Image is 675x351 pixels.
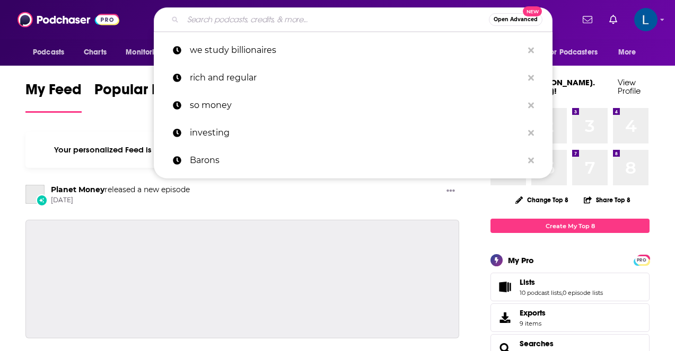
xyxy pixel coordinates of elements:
div: Your personalized Feed is curated based on the Podcasts, Creators, Users, and Lists that you Follow. [25,132,459,168]
input: Search podcasts, credits, & more... [183,11,489,28]
span: Exports [494,310,515,325]
a: rich and regular [154,64,553,92]
button: open menu [540,42,613,62]
span: More [618,45,636,60]
a: Lists [520,277,603,287]
img: User Profile [634,8,658,31]
span: Logged in as lucy.vincent [634,8,658,31]
p: investing [190,119,523,147]
a: investing [154,119,553,147]
p: so money [190,92,523,119]
a: Planet Money [25,185,45,204]
span: Lists [520,277,535,287]
p: we study billionaires [190,37,523,64]
a: Barons [154,147,553,174]
button: Change Top 8 [509,193,575,206]
span: Exports [520,308,546,318]
a: Lists [494,280,515,294]
span: PRO [635,256,648,264]
div: New Episode [36,194,48,206]
p: rich and regular [190,64,523,92]
span: Popular Feed [94,80,185,105]
a: View Profile [618,77,641,96]
button: open menu [25,42,78,62]
button: Show More Button [442,185,459,198]
a: we study billionaires [154,37,553,64]
span: Charts [84,45,107,60]
button: Share Top 8 [583,190,631,210]
h3: released a new episode [51,185,190,195]
span: Podcasts [33,45,64,60]
a: 0 episode lists [563,289,603,296]
img: Podchaser - Follow, Share and Rate Podcasts [17,10,119,30]
span: For Podcasters [547,45,598,60]
div: Search podcasts, credits, & more... [154,7,553,32]
a: My Feed [25,80,82,113]
p: Barons [190,147,523,174]
span: 9 items [520,320,546,327]
a: Searches [520,339,554,348]
span: [DATE] [51,196,190,205]
div: My Pro [508,255,534,265]
a: Show notifications dropdown [605,11,621,29]
button: Show profile menu [634,8,658,31]
span: My Feed [25,80,82,105]
button: Open AdvancedNew [489,13,542,26]
span: New [523,6,542,16]
a: 10 podcast lists [520,289,562,296]
a: Show notifications dropdown [578,11,597,29]
a: Popular Feed [94,80,185,113]
span: Monitoring [126,45,163,60]
a: Exports [490,303,650,332]
a: PRO [635,256,648,264]
span: , [562,289,563,296]
a: so money [154,92,553,119]
a: Create My Top 8 [490,219,650,233]
a: Charts [77,42,113,62]
span: Open Advanced [494,17,538,22]
a: Planet Money [51,185,104,194]
button: open menu [611,42,650,62]
span: Lists [490,273,650,301]
button: open menu [118,42,177,62]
